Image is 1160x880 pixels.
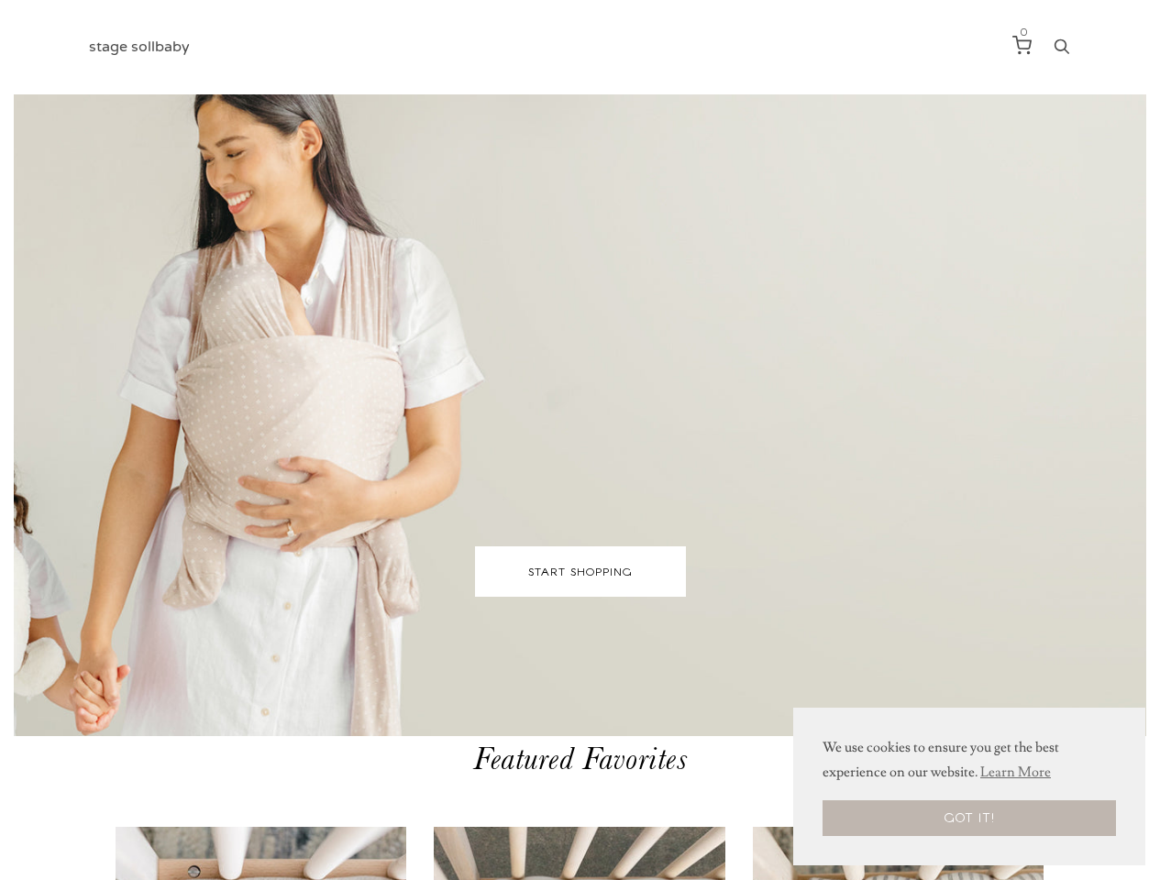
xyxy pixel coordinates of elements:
[1021,27,1027,37] span: 0
[823,800,1116,836] a: dismiss cookie message
[1053,43,1071,59] a: Search
[793,708,1145,865] div: cookieconsent
[823,737,1116,786] span: We use cookies to ensure you get the best experience on our website.
[1003,27,1038,64] a: View Cart
[89,29,190,65] a: stage sollbaby
[475,546,686,597] a: START SHOPPING
[978,759,1054,786] a: learn more about cookies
